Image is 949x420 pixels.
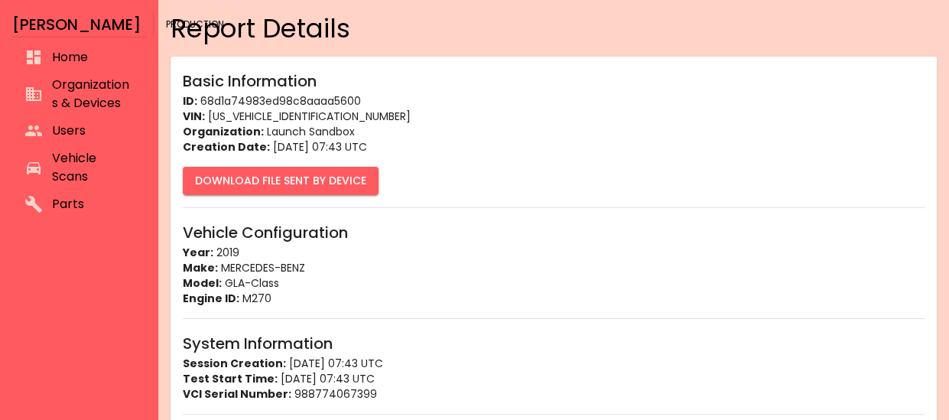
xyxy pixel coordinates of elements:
strong: Session Creation: [183,356,286,371]
p: MERCEDES-BENZ [183,260,925,275]
p: 988774067399 [183,386,925,402]
span: Vehicle Scans [52,149,134,186]
p: [DATE] 07:43 UTC [183,356,925,371]
span: Organizations & Devices [52,76,134,112]
span: Parts [52,195,134,213]
h4: Report Details [171,12,937,44]
p: 2019 [183,245,925,260]
strong: Engine ID: [183,291,239,306]
strong: ID: [183,93,197,109]
h6: [PERSON_NAME] [12,12,141,37]
h6: Vehicle Configuration [183,220,925,245]
p: [DATE] 07:43 UTC [183,139,925,155]
strong: Organization: [183,124,264,139]
strong: Test Start Time: [183,371,278,386]
h6: System Information [183,331,925,356]
p: [US_VEHICLE_IDENTIFICATION_NUMBER] [183,109,925,124]
span: Home [52,48,134,67]
p: [DATE] 07:43 UTC [183,371,925,386]
p: 68d1a74983ed98c8aaaa5600 [183,93,925,109]
h6: Basic Information [183,69,925,93]
p: Launch Sandbox [183,124,925,139]
p: GLA-Class [183,275,925,291]
strong: VCI Serial Number: [183,386,291,402]
span: Users [52,122,134,140]
strong: Model: [183,275,222,291]
p: M270 [183,291,925,306]
strong: VIN: [183,109,205,124]
strong: Year: [183,245,213,260]
button: Download File Sent By Device [183,167,379,195]
strong: Creation Date: [183,139,270,155]
strong: Make: [183,260,218,275]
